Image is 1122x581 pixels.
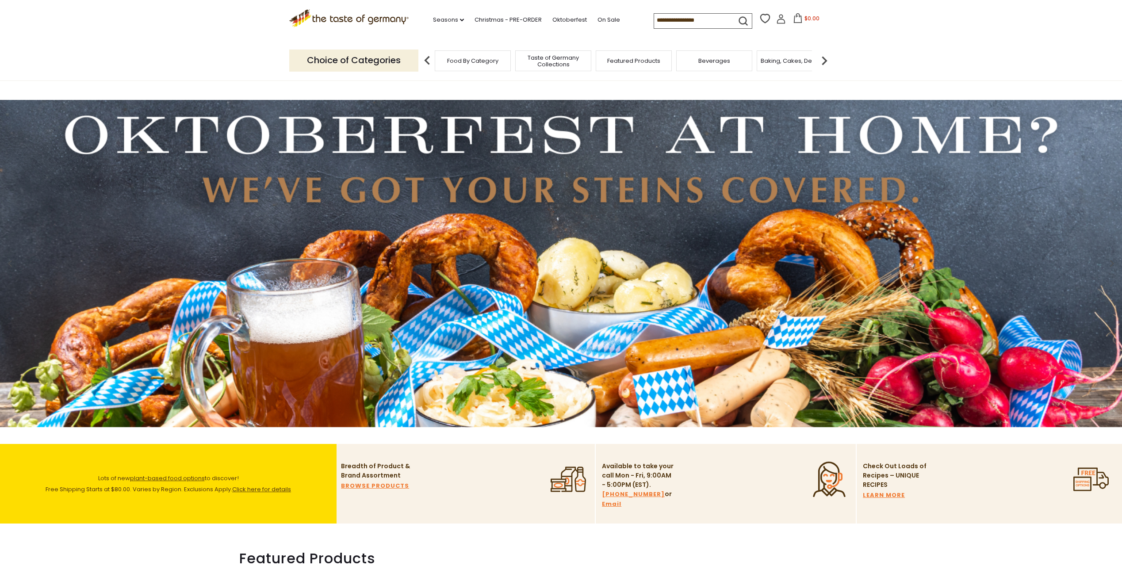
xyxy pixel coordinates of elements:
a: Email [602,499,621,509]
a: plant-based food options [130,474,205,482]
a: On Sale [597,15,620,25]
img: next arrow [816,52,833,69]
span: Lots of new to discover! Free Shipping Starts at $80.00. Varies by Region. Exclusions Apply. [46,474,291,493]
p: Choice of Categories [289,50,418,71]
p: Check Out Loads of Recipes – UNIQUE RECIPES [863,462,927,489]
a: Christmas - PRE-ORDER [475,15,542,25]
img: previous arrow [418,52,436,69]
a: Beverages [698,57,730,64]
span: $0.00 [804,15,819,22]
a: Baking, Cakes, Desserts [761,57,829,64]
a: BROWSE PRODUCTS [341,481,409,491]
a: Food By Category [447,57,498,64]
a: Click here for details [232,485,291,493]
button: $0.00 [788,13,825,27]
a: Seasons [433,15,464,25]
a: LEARN MORE [863,490,905,500]
p: Breadth of Product & Brand Assortment [341,462,414,480]
a: Oktoberfest [552,15,587,25]
a: Taste of Germany Collections [518,54,589,68]
a: [PHONE_NUMBER] [602,489,665,499]
a: Featured Products [607,57,660,64]
p: Available to take your call Mon - Fri, 9:00AM - 5:00PM (EST). or [602,462,675,509]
